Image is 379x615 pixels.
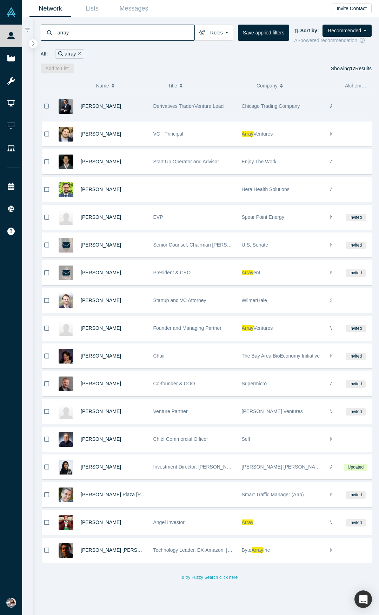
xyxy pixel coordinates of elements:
[42,316,51,340] button: Bookmark
[59,543,73,558] img: Bharat Kumar Gera's Profile Image
[42,344,51,368] button: Bookmark
[332,4,372,13] button: Invite Contact
[153,242,360,248] span: Senior Counsel, Chairman [PERSON_NAME], Senate Energy & Natural Resources Committee
[59,488,73,502] img: Pedro Plaza Merino's Profile Image
[42,455,51,479] button: Bookmark
[41,64,74,73] button: Add to List
[59,349,73,364] img: Una Ryan's Profile Image
[330,325,338,331] span: VC
[330,159,343,164] span: Angel
[242,547,252,553] span: Byte
[242,131,253,137] span: Array
[330,214,348,220] span: Network
[153,325,222,331] span: Founder and Managing Partner
[81,297,121,303] a: [PERSON_NAME]
[81,325,121,331] a: [PERSON_NAME]
[242,381,267,386] span: Supermicro
[153,131,184,137] span: VC - Principal
[81,436,121,442] span: [PERSON_NAME]
[242,325,253,331] span: Array
[81,159,121,164] a: [PERSON_NAME]
[81,242,121,248] a: [PERSON_NAME]
[81,214,121,220] a: [PERSON_NAME]
[42,177,51,202] button: Bookmark
[153,436,208,442] span: Chief Commercial Officer
[330,519,338,525] span: VC
[330,408,338,414] span: VC
[168,78,249,93] button: Title
[41,51,48,58] span: All:
[81,270,121,275] a: [PERSON_NAME]
[242,214,284,220] span: Spear Point Energy
[6,7,16,17] img: Alchemist Vault Logo
[350,66,355,71] strong: 17
[330,187,358,192] span: Alchemist 33
[59,321,73,336] img: Shruti Gandhi's Profile Image
[168,78,177,93] span: Title
[71,0,113,17] a: Lists
[59,127,73,142] img: James Conigliaro's Profile Image
[153,464,312,470] span: Investment Director, [PERSON_NAME] [PERSON_NAME] Tech Partners
[257,78,338,93] button: Company
[153,353,165,359] span: Chair
[242,492,304,497] span: Smart Traffic Manager (AIro)
[242,519,253,525] span: Array
[331,64,372,73] div: Showing
[153,214,163,220] span: EVP
[59,404,73,419] img: Vijit Sabnis's Profile Image
[330,131,355,137] span: Mentor, VC
[81,547,163,553] a: [PERSON_NAME] [PERSON_NAME]
[346,491,365,499] span: Invited
[59,293,73,308] img: Ben Goldfein's Profile Image
[346,325,365,332] span: Invited
[242,242,268,248] span: U.S. Senate
[346,408,365,416] span: Invited
[81,381,121,386] a: [PERSON_NAME]
[153,103,224,109] span: Derivatives Trader/Venture Lead
[59,210,73,225] img: Rune Hansen's Profile Image
[153,159,219,164] span: Start Up Operator and Advisor
[42,205,51,229] button: Bookmark
[253,131,273,137] span: Ventures
[42,483,51,507] button: Bookmark
[29,0,71,17] a: Network
[242,270,253,275] span: Array
[59,377,73,391] img: Thomas Jorgensen's Profile Image
[81,131,121,137] span: [PERSON_NAME]
[330,381,352,386] span: Alchemist
[350,66,372,71] span: Results
[81,353,121,359] span: [PERSON_NAME]
[153,297,206,303] span: Startup and VC Attorney
[330,464,370,470] span: Angel, VC, Mentor
[42,538,51,562] button: Bookmark
[345,83,378,89] span: Alchemist Role
[59,460,73,475] img: Sheetal Singh's Profile Image
[59,182,73,197] img: Sirsendu Bhowmick's Profile Image
[76,50,81,58] button: Remove Filter
[153,381,195,386] span: Co-founder & COO
[242,187,290,192] span: Hera Health Solutions
[81,492,177,497] a: [PERSON_NAME] Plaza [PERSON_NAME]
[81,519,121,525] span: [PERSON_NAME]
[175,573,242,582] button: To try Fuzzy Search click here
[42,122,51,146] button: Bookmark
[81,103,121,109] a: [PERSON_NAME]
[81,464,121,470] span: [PERSON_NAME]
[300,28,319,33] strong: Sort by:
[59,432,73,447] img: John Bashkin's Profile Image
[42,94,51,118] button: Bookmark
[42,399,51,424] button: Bookmark
[242,159,277,164] span: Enjoy The Work
[242,408,303,414] span: [PERSON_NAME] Ventures
[42,150,51,174] button: Bookmark
[346,242,365,249] span: Invited
[55,49,84,59] div: array
[81,408,121,414] a: [PERSON_NAME]
[330,353,348,359] span: Network
[42,427,51,451] button: Bookmark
